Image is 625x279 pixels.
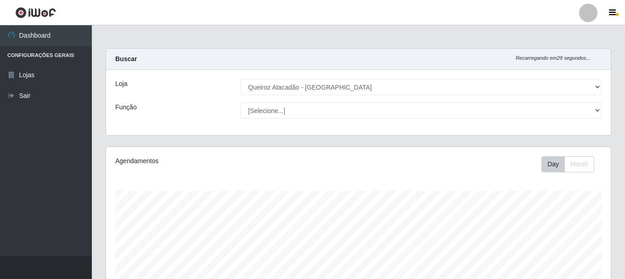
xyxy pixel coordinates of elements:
[115,55,137,63] strong: Buscar
[115,102,137,112] label: Função
[541,156,602,172] div: Toolbar with button groups
[516,55,591,61] i: Recarregando em 29 segundos...
[541,156,565,172] button: Day
[15,7,56,18] img: CoreUI Logo
[564,156,594,172] button: Month
[541,156,594,172] div: First group
[115,79,127,89] label: Loja
[115,156,310,166] div: Agendamentos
